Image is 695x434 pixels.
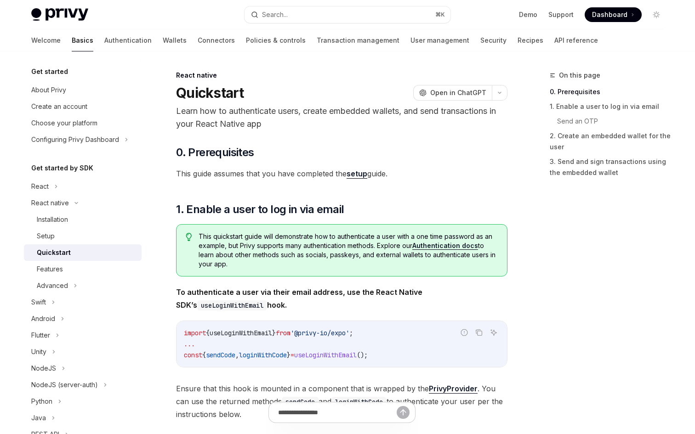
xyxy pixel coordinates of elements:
[37,264,63,275] div: Features
[184,329,206,337] span: import
[412,242,478,250] a: Authentication docs
[31,412,46,423] div: Java
[429,384,478,394] a: PrivyProvider
[24,228,142,244] a: Setup
[31,8,88,21] img: light logo
[548,10,574,19] a: Support
[176,382,507,421] span: Ensure that this hook is mounted in a component that is wrapped by the . You can use the returned...
[331,397,387,407] code: loginWithCode
[199,232,498,269] span: This quickstart guide will demonstrate how to authenticate a user with a one time password as an ...
[31,181,49,192] div: React
[37,280,68,291] div: Advanced
[24,244,142,261] a: Quickstart
[31,313,55,324] div: Android
[197,300,267,310] code: useLoginWithEmail
[176,85,244,101] h1: Quickstart
[31,85,66,96] div: About Privy
[24,115,142,131] a: Choose your platform
[24,261,142,277] a: Features
[176,105,507,130] p: Learn how to authenticate users, create embedded wallets, and send transactions in your React Nat...
[206,329,210,337] span: {
[347,169,367,179] a: setup
[291,351,294,359] span: =
[186,233,192,241] svg: Tip
[550,129,671,154] a: 2. Create an embedded wallet for the user
[24,82,142,98] a: About Privy
[519,10,537,19] a: Demo
[31,363,56,374] div: NodeJS
[176,287,422,310] strong: To authenticate a user via their email address, use the React Native SDK’s hook.
[31,29,61,51] a: Welcome
[31,346,46,357] div: Unity
[357,351,368,359] span: ();
[176,145,254,160] span: 0. Prerequisites
[31,66,68,77] h5: Get started
[413,85,492,101] button: Open in ChatGPT
[31,197,69,209] div: React native
[397,406,410,419] button: Send message
[206,351,235,359] span: sendCode
[550,154,671,180] a: 3. Send and sign transactions using the embedded wallet
[31,134,119,145] div: Configuring Privy Dashboard
[202,351,206,359] span: {
[24,211,142,228] a: Installation
[245,6,450,23] button: Search...⌘K
[31,118,97,129] div: Choose your platform
[239,351,287,359] span: loginWithCode
[585,7,642,22] a: Dashboard
[458,327,470,338] button: Report incorrect code
[291,329,349,337] span: '@privy-io/expo'
[210,329,272,337] span: useLoginWithEmail
[317,29,399,51] a: Transaction management
[592,10,627,19] span: Dashboard
[31,101,87,112] div: Create an account
[550,85,671,99] a: 0. Prerequisites
[550,99,671,114] a: 1. Enable a user to log in via email
[37,247,71,258] div: Quickstart
[488,327,500,338] button: Ask AI
[287,351,291,359] span: }
[184,351,202,359] span: const
[518,29,543,51] a: Recipes
[72,29,93,51] a: Basics
[435,11,445,18] span: ⌘ K
[31,330,50,341] div: Flutter
[349,329,353,337] span: ;
[480,29,507,51] a: Security
[272,329,276,337] span: }
[24,98,142,115] a: Create an account
[246,29,306,51] a: Policies & controls
[554,29,598,51] a: API reference
[104,29,152,51] a: Authentication
[37,231,55,242] div: Setup
[31,297,46,308] div: Swift
[557,114,671,129] a: Send an OTP
[276,329,291,337] span: from
[163,29,187,51] a: Wallets
[176,167,507,180] span: This guide assumes that you have completed the guide.
[410,29,469,51] a: User management
[559,70,600,81] span: On this page
[176,202,344,217] span: 1. Enable a user to log in via email
[430,88,486,97] span: Open in ChatGPT
[198,29,235,51] a: Connectors
[184,340,195,348] span: ...
[176,71,507,80] div: React native
[473,327,485,338] button: Copy the contents from the code block
[37,214,68,225] div: Installation
[649,7,664,22] button: Toggle dark mode
[31,163,93,174] h5: Get started by SDK
[31,379,98,390] div: NodeJS (server-auth)
[282,397,319,407] code: sendCode
[262,9,288,20] div: Search...
[31,396,52,407] div: Python
[294,351,357,359] span: useLoginWithEmail
[235,351,239,359] span: ,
